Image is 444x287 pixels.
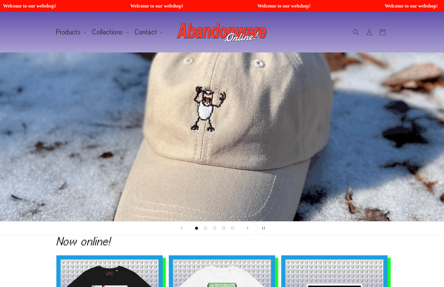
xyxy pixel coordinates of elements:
button: Load slide 3 of 5 [210,224,219,233]
h2: Now online! [56,236,388,246]
a: Abandonware [175,18,269,46]
span: Welcome to our webshop! [257,3,376,9]
button: Pause slideshow [256,222,269,235]
span: Welcome to our webshop! [2,3,121,9]
span: Products [56,30,81,35]
button: Load slide 1 of 5 [192,224,201,233]
span: Contact [135,30,157,35]
span: Welcome to our webshop! [129,3,249,9]
button: Previous slide [175,222,188,235]
button: Load slide 4 of 5 [219,224,228,233]
button: Load slide 5 of 5 [228,224,237,233]
img: Abandonware [177,20,267,44]
summary: Collections [89,26,131,39]
span: Collections [93,30,123,35]
summary: Products [53,26,89,39]
button: Load slide 2 of 5 [201,224,210,233]
summary: Search [349,26,363,39]
summary: Contact [131,26,165,39]
button: Next slide [241,222,254,235]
